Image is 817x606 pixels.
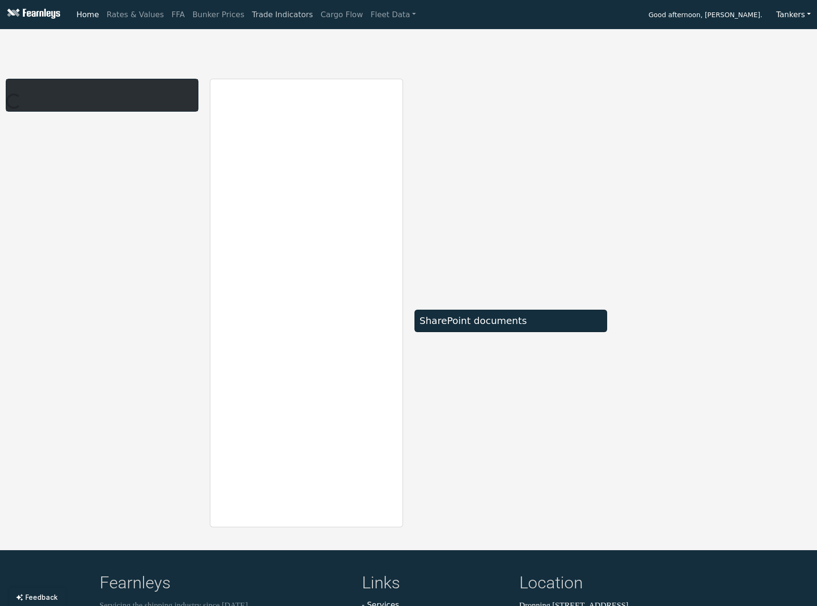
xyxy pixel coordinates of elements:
[103,5,168,24] a: Rates & Values
[619,422,811,527] iframe: mini symbol-overview TradingView widget
[317,5,367,24] a: Cargo Flow
[6,33,811,67] iframe: tickers TradingView widget
[619,193,811,298] iframe: mini symbol-overview TradingView widget
[519,573,718,596] h4: Location
[649,8,763,24] span: Good afternoon, [PERSON_NAME].
[414,79,607,299] iframe: market overview TradingView widget
[367,5,420,24] a: Fleet Data
[362,573,508,596] h4: Links
[210,79,402,527] iframe: report archive
[72,5,103,24] a: Home
[248,5,317,24] a: Trade Indicators
[619,308,811,413] iframe: mini symbol-overview TradingView widget
[168,5,189,24] a: FFA
[188,5,248,24] a: Bunker Prices
[5,9,60,21] img: Fearnleys Logo
[420,315,602,326] div: SharePoint documents
[770,6,817,24] button: Tankers
[100,573,351,596] h4: Fearnleys
[619,79,811,184] iframe: mini symbol-overview TradingView widget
